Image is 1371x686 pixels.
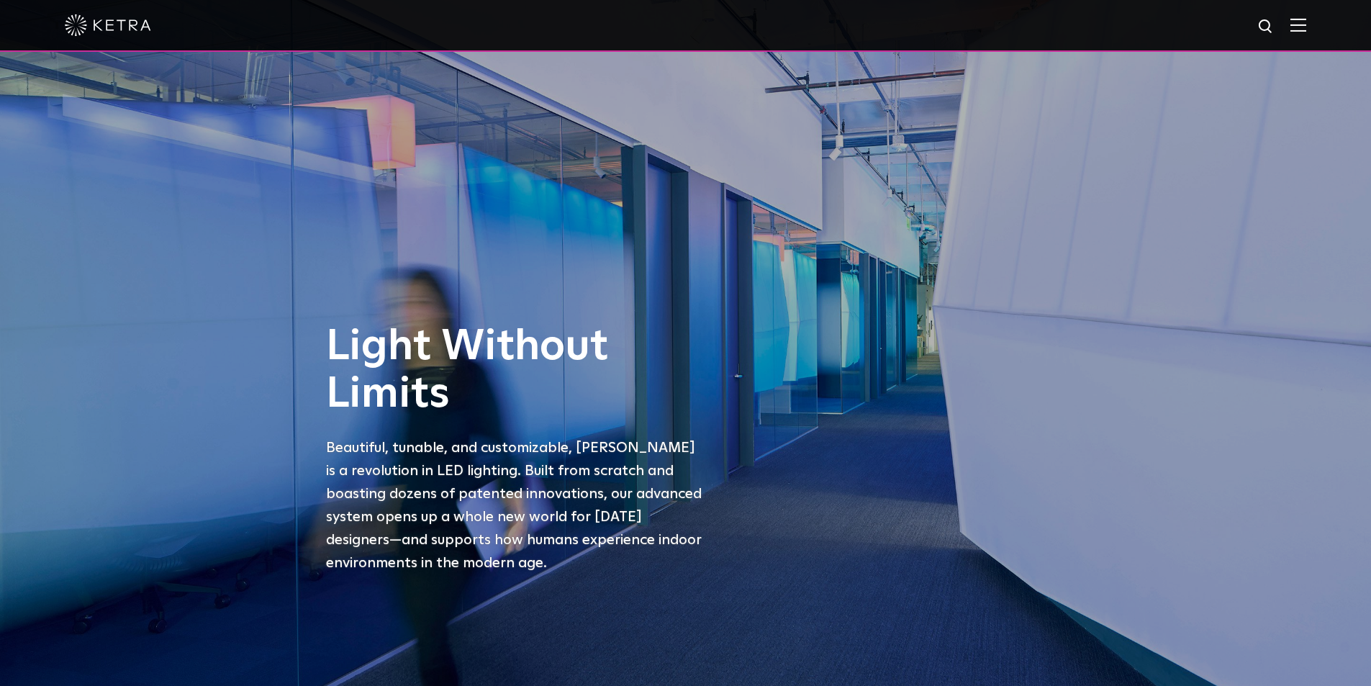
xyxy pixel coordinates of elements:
h1: Light Without Limits [326,323,707,418]
p: Beautiful, tunable, and customizable, [PERSON_NAME] is a revolution in LED lighting. Built from s... [326,436,707,574]
img: Hamburger%20Nav.svg [1290,18,1306,32]
img: search icon [1257,18,1275,36]
span: —and supports how humans experience indoor environments in the modern age. [326,533,702,570]
img: ketra-logo-2019-white [65,14,151,36]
